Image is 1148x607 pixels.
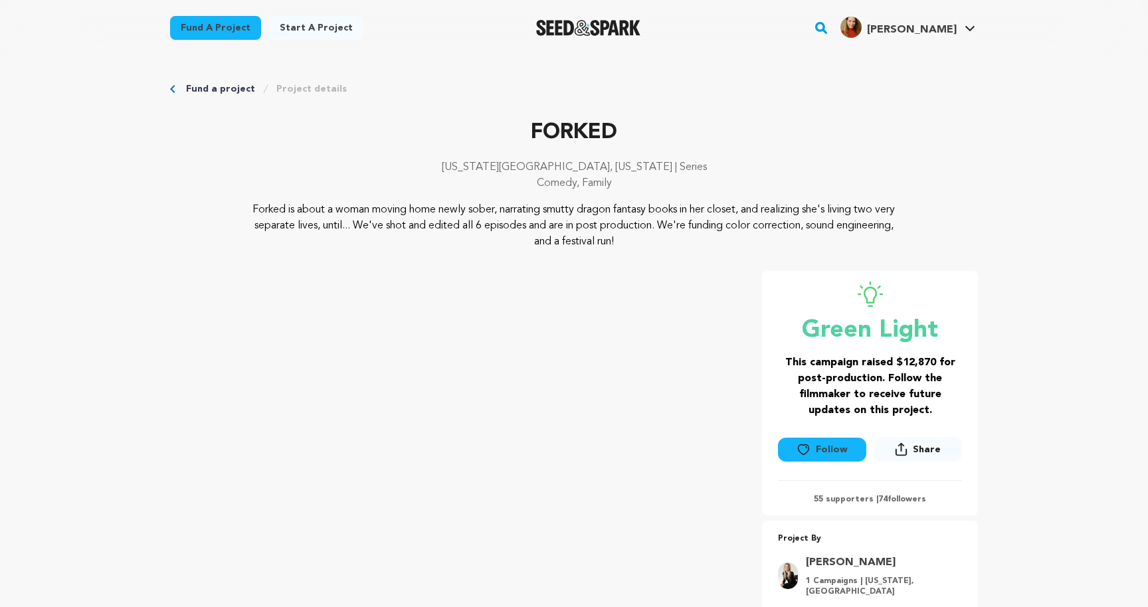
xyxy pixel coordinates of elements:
div: Sabrina M.'s Profile [840,17,957,38]
a: Fund a project [186,82,255,96]
p: FORKED [170,117,978,149]
span: Sabrina M.'s Profile [838,14,978,42]
a: Start a project [269,16,363,40]
a: Seed&Spark Homepage [536,20,640,36]
div: Breadcrumb [170,82,978,96]
button: Share [874,437,962,462]
p: [US_STATE][GEOGRAPHIC_DATA], [US_STATE] | Series [170,159,978,175]
a: Goto Sarah Goeke profile [806,555,954,570]
span: Share [874,437,962,467]
p: Project By [778,531,962,547]
p: Comedy, Family [170,175,978,191]
a: Project details [276,82,347,96]
span: [PERSON_NAME] [867,25,957,35]
img: bff9a378322ad80b.jpg [840,17,862,38]
p: 1 Campaigns | [US_STATE], [GEOGRAPHIC_DATA] [806,576,954,597]
h3: This campaign raised $12,870 for post-production. Follow the filmmaker to receive future updates ... [778,355,962,418]
button: Follow [778,438,866,462]
img: Seed&Spark Logo Dark Mode [536,20,640,36]
p: Green Light [778,317,962,344]
a: Sabrina M.'s Profile [838,14,978,38]
p: Forked is about a woman moving home newly sober, narrating smutty dragon fantasy books in her clo... [251,202,898,250]
a: Fund a project [170,16,261,40]
span: Share [913,443,941,456]
p: 55 supporters | followers [778,494,962,505]
img: f519e8ccb1e88fb5.png [778,563,798,589]
span: 74 [878,495,888,503]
